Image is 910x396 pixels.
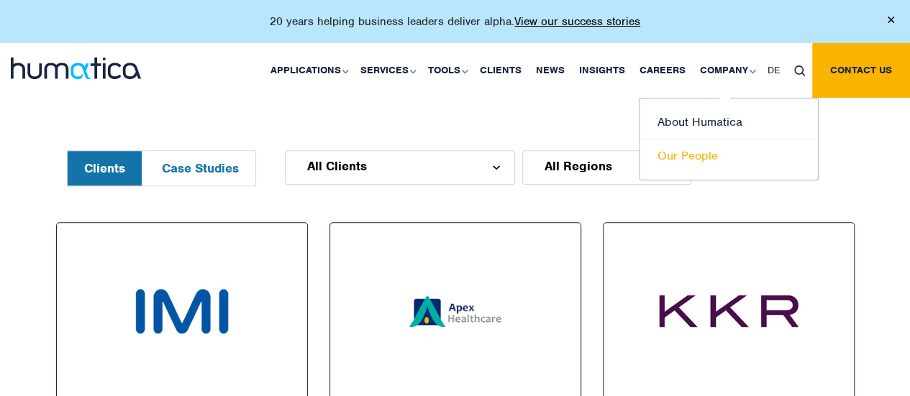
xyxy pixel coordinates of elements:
a: Our People [640,139,818,172]
a: DE [760,43,787,98]
span: All Regions [545,160,612,172]
a: Contact us [812,43,910,98]
button: Case Studies [145,151,255,185]
p: 20 years helping business leaders deliver alpha. [270,14,640,29]
img: Apex Healthcare [393,249,517,373]
img: KKR [630,249,827,373]
button: Clients [68,151,142,185]
a: Company [693,43,760,98]
img: d_arroww [493,165,499,170]
span: DE [768,64,780,76]
a: Clients [473,43,529,98]
a: Careers [632,43,693,98]
a: News [529,43,572,98]
a: Applications [263,43,353,98]
a: Services [353,43,421,98]
span: All Clients [307,160,367,172]
img: search_icon [794,65,805,76]
img: IMI [83,249,281,373]
a: Tools [421,43,473,98]
a: View our success stories [514,14,640,29]
a: About Humatica [640,106,818,139]
a: Insights [572,43,632,98]
img: logo [11,57,141,79]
